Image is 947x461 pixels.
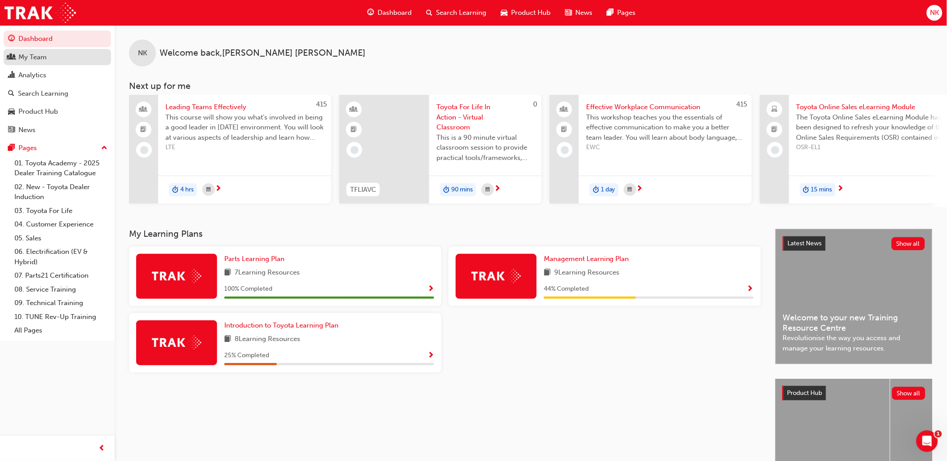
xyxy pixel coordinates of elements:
[160,48,365,58] span: Welcome back , [PERSON_NAME] [PERSON_NAME]
[837,185,844,193] span: next-icon
[11,156,111,180] a: 01. Toyota Academy - 2025 Dealer Training Catalogue
[4,122,111,138] a: News
[152,269,201,283] img: Trak
[8,108,15,116] span: car-icon
[451,185,473,195] span: 90 mins
[4,140,111,156] button: Pages
[747,284,754,295] button: Show Progress
[771,146,779,154] span: learningRecordVerb_NONE-icon
[351,124,357,136] span: booktick-icon
[494,185,501,193] span: next-icon
[4,3,76,23] img: Trak
[544,284,589,294] span: 44 % Completed
[18,70,46,80] div: Analytics
[600,4,643,22] a: pages-iconPages
[224,254,288,264] a: Parts Learning Plan
[427,285,434,293] span: Show Progress
[165,142,324,153] span: LTE
[586,142,745,153] span: EWC
[11,217,111,231] a: 04. Customer Experience
[811,185,832,195] span: 15 mins
[783,236,925,251] a: Latest NewsShow all
[11,324,111,337] a: All Pages
[4,85,111,102] a: Search Learning
[215,185,222,193] span: next-icon
[224,334,231,345] span: book-icon
[235,334,300,345] span: 8 Learning Resources
[129,229,761,239] h3: My Learning Plans
[8,126,15,134] span: news-icon
[601,185,615,195] span: 1 day
[206,184,211,195] span: calendar-icon
[18,143,37,153] div: Pages
[11,296,111,310] a: 09. Technical Training
[586,102,745,112] span: Effective Workplace Communication
[617,8,636,18] span: Pages
[11,245,111,269] a: 06. Electrification (EV & Hybrid)
[544,255,629,263] span: Management Learning Plan
[561,146,569,154] span: learningRecordVerb_NONE-icon
[11,204,111,218] a: 03. Toyota For Life
[803,184,809,196] span: duration-icon
[772,104,778,115] span: laptop-icon
[575,8,592,18] span: News
[18,106,58,117] div: Product Hub
[367,7,374,18] span: guage-icon
[8,90,14,98] span: search-icon
[11,283,111,297] a: 08. Service Training
[783,313,925,333] span: Welcome to your new Training Resource Centre
[426,7,432,18] span: search-icon
[224,255,285,263] span: Parts Learning Plan
[224,320,342,331] a: Introduction to Toyota Learning Plan
[224,267,231,279] span: book-icon
[11,180,111,204] a: 02. New - Toyota Dealer Induction
[172,184,178,196] span: duration-icon
[18,125,36,135] div: News
[427,352,434,360] span: Show Progress
[224,284,272,294] span: 100 % Completed
[436,133,534,163] span: This is a 90 minute virtual classroom session to provide practical tools/frameworks, behaviours a...
[235,267,300,279] span: 7 Learning Resources
[180,185,194,195] span: 4 hrs
[8,35,15,43] span: guage-icon
[561,104,568,115] span: people-icon
[141,124,147,136] span: booktick-icon
[138,48,147,58] span: NK
[787,389,823,397] span: Product Hub
[115,81,947,91] h3: Next up for me
[4,49,111,66] a: My Team
[544,254,633,264] a: Management Learning Plan
[350,185,376,195] span: TFLIAVC
[892,387,926,400] button: Show all
[11,231,111,245] a: 05. Sales
[99,443,106,454] span: prev-icon
[471,269,521,283] img: Trak
[628,184,632,195] span: calendar-icon
[558,4,600,22] a: news-iconNews
[772,124,778,136] span: booktick-icon
[360,4,419,22] a: guage-iconDashboard
[436,8,486,18] span: Search Learning
[8,144,15,152] span: pages-icon
[4,29,111,140] button: DashboardMy TeamAnalyticsSearch LearningProduct HubNews
[554,267,620,279] span: 9 Learning Resources
[18,89,68,99] div: Search Learning
[485,184,490,195] span: calendar-icon
[339,95,542,204] a: 0TFLIAVCToyota For Life In Action - Virtual ClassroomThis is a 90 minute virtual classroom sessio...
[586,112,745,143] span: This workshop teaches you the essentials of effective communication to make you a better team lea...
[4,103,111,120] a: Product Hub
[927,5,943,21] button: NK
[427,284,434,295] button: Show Progress
[18,52,47,62] div: My Team
[141,104,147,115] span: people-icon
[4,67,111,84] a: Analytics
[101,142,107,154] span: up-icon
[378,8,412,18] span: Dashboard
[224,321,338,329] span: Introduction to Toyota Learning Plan
[788,239,822,247] span: Latest News
[165,112,324,143] span: This course will show you what's involved in being a good leader in [DATE] environment. You will ...
[152,336,201,350] img: Trak
[494,4,558,22] a: car-iconProduct Hub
